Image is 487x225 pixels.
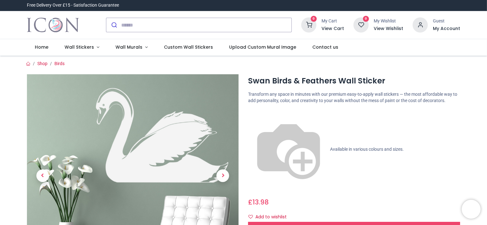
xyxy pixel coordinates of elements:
h1: Swan Birds & Feathers Wall Sticker [248,76,460,86]
button: Add to wishlistAdd to wishlist [248,212,292,222]
a: Logo of Icon Wall Stickers [27,16,79,34]
div: Free Delivery Over £15 - Satisfaction Guarantee [27,2,119,9]
p: Transform any space in minutes with our premium easy-to-apply wall stickers — the most affordable... [248,91,460,104]
iframe: Brevo live chat [462,200,481,219]
div: My Wishlist [374,18,403,24]
div: Guest [433,18,460,24]
a: Shop [37,61,47,66]
a: View Wishlist [374,26,403,32]
div: My Cart [322,18,344,24]
a: View Cart [322,26,344,32]
a: My Account [433,26,460,32]
span: Upload Custom Mural Image [229,44,296,50]
span: Available in various colours and sizes. [330,146,404,151]
i: Add to wishlist [248,215,253,219]
span: Wall Murals [116,44,142,50]
sup: 0 [363,16,369,22]
span: Previous [36,169,49,182]
a: 0 [301,22,316,27]
a: 0 [353,22,369,27]
a: Birds [54,61,65,66]
span: Next [216,169,229,182]
sup: 0 [311,16,317,22]
span: Custom Wall Stickers [164,44,213,50]
span: £ [248,198,269,207]
span: 13.98 [253,198,269,207]
span: Wall Stickers [65,44,94,50]
button: Submit [106,18,121,32]
img: color-wheel.png [248,109,329,190]
span: Contact us [312,44,338,50]
a: Wall Stickers [57,39,108,56]
a: Wall Murals [108,39,156,56]
span: Home [35,44,48,50]
iframe: Customer reviews powered by Trustpilot [327,2,460,9]
img: Icon Wall Stickers [27,16,79,34]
